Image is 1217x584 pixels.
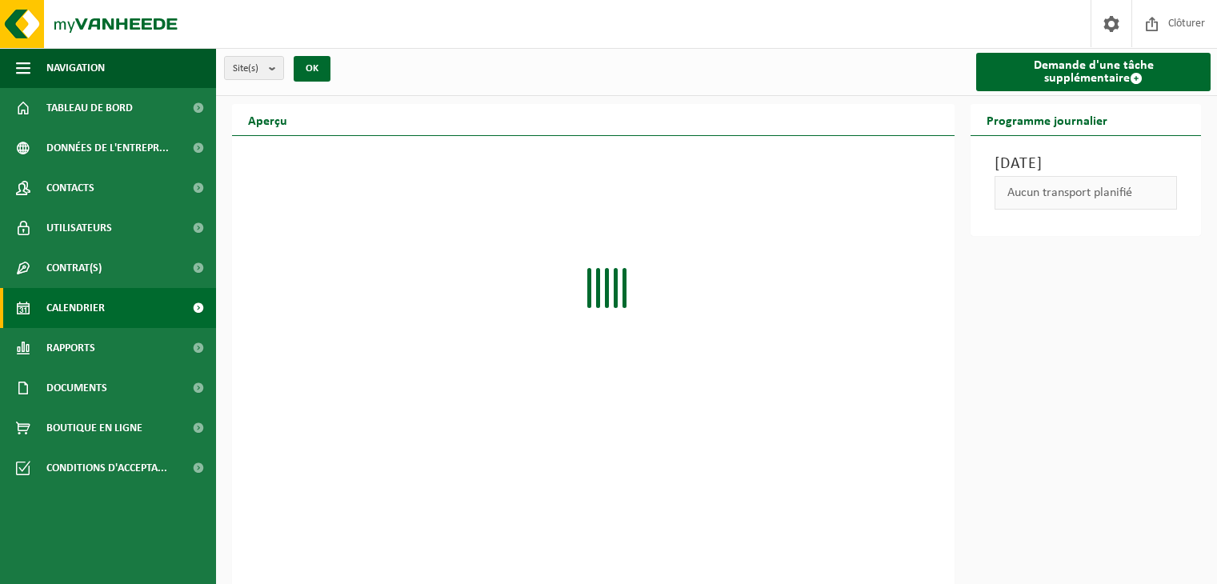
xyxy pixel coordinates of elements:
button: OK [294,56,330,82]
h3: [DATE] [995,152,1177,176]
span: Rapports [46,328,95,368]
h2: Aperçu [232,104,303,135]
span: Contacts [46,168,94,208]
span: Données de l'entrepr... [46,128,169,168]
span: Contrat(s) [46,248,102,288]
span: Conditions d'accepta... [46,448,167,488]
span: Boutique en ligne [46,408,142,448]
span: Tableau de bord [46,88,133,128]
span: Site(s) [233,57,262,81]
a: Demande d'une tâche supplémentaire [976,53,1211,91]
span: Utilisateurs [46,208,112,248]
h2: Programme journalier [971,104,1123,135]
span: Calendrier [46,288,105,328]
span: Navigation [46,48,105,88]
button: Site(s) [224,56,284,80]
div: Aucun transport planifié [995,176,1177,210]
span: Documents [46,368,107,408]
